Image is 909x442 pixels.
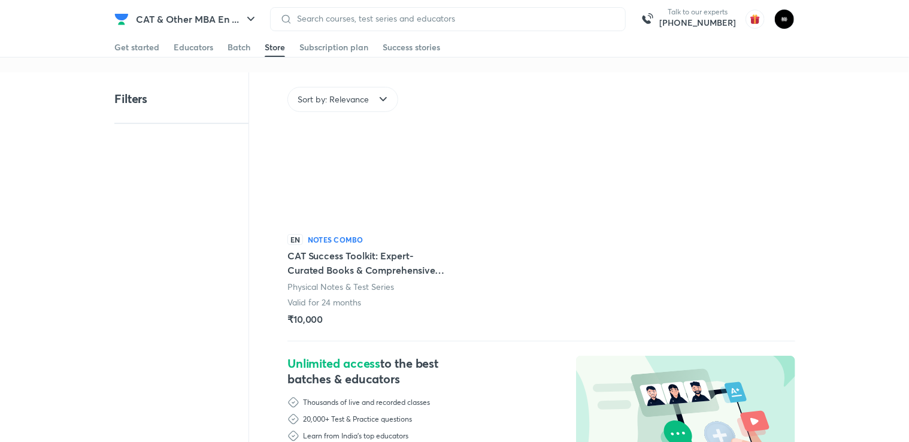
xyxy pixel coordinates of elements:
span: to the best batches & educators [287,355,438,387]
div: Batch [228,41,250,53]
h5: CAT Success Toolkit: Expert-Curated Books & Comprehensive Mock Tests [287,249,450,277]
p: Thousands of live and recorded classes [303,398,430,407]
div: Get started [114,41,159,53]
span: Sort by: Relevance [298,93,369,105]
button: CAT & Other MBA En ... [129,7,265,31]
div: Store [265,41,285,53]
p: EN [287,234,303,245]
img: call-us [635,7,659,31]
input: Search courses, test series and educators [292,14,616,23]
p: 20,000+ Test & Practice questions [303,414,412,424]
a: Success stories [383,38,440,57]
div: Success stories [383,41,440,53]
div: Educators [174,41,213,53]
img: GAME CHANGER [774,9,795,29]
div: Subscription plan [299,41,368,53]
h4: Filters [114,91,147,107]
p: Talk to our experts [659,7,736,17]
p: Valid for 24 months [287,296,361,308]
h6: Notes Combo [308,234,363,245]
p: Physical Notes & Test Series [287,281,395,293]
h4: Unlimited access [287,356,476,387]
a: [PHONE_NUMBER] [659,17,736,29]
a: Subscription plan [299,38,368,57]
h5: ₹10,000 [287,312,323,326]
a: Get started [114,38,159,57]
a: Batch [228,38,250,57]
img: Company Logo [114,12,129,26]
p: Learn from India’s top educators [303,431,408,441]
a: Store [265,38,285,57]
img: avatar [746,10,765,29]
img: Batch Thumbnail [287,136,450,227]
a: Educators [174,38,213,57]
